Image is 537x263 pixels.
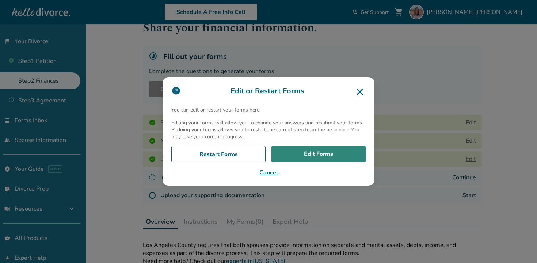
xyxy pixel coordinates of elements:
[171,146,266,163] a: Restart Forms
[171,106,366,113] p: You can edit or restart your forms here.
[171,119,366,140] p: Editing your forms will allow you to change your answers and resubmit your forms. Redoing your fo...
[271,146,366,163] a: Edit Forms
[171,168,366,177] button: Cancel
[171,86,181,95] img: icon
[500,228,537,263] iframe: Chat Widget
[171,86,366,98] h3: Edit or Restart Forms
